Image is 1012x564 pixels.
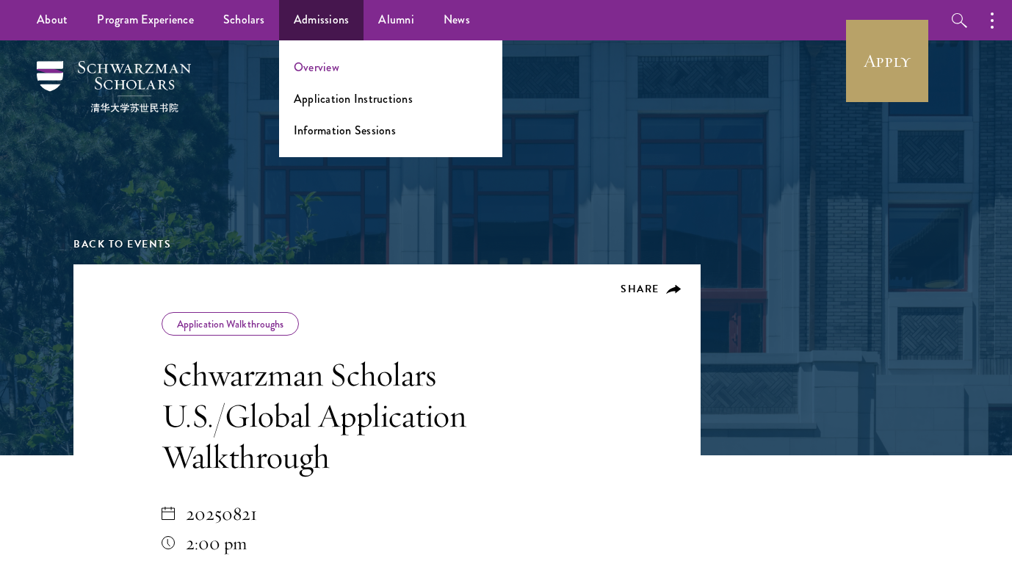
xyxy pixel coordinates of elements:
[621,281,659,297] span: Share
[162,529,580,558] div: 2:00 pm
[162,499,580,529] div: 20250821
[177,317,283,331] a: Application Walkthroughs
[294,90,413,107] a: Application Instructions
[162,354,580,477] h1: Schwarzman Scholars U.S./Global Application Walkthrough
[294,59,339,76] a: Overview
[846,20,928,102] a: Apply
[621,283,682,296] button: Share
[37,61,191,112] img: Schwarzman Scholars
[294,122,396,139] a: Information Sessions
[73,236,171,252] a: Back to Events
